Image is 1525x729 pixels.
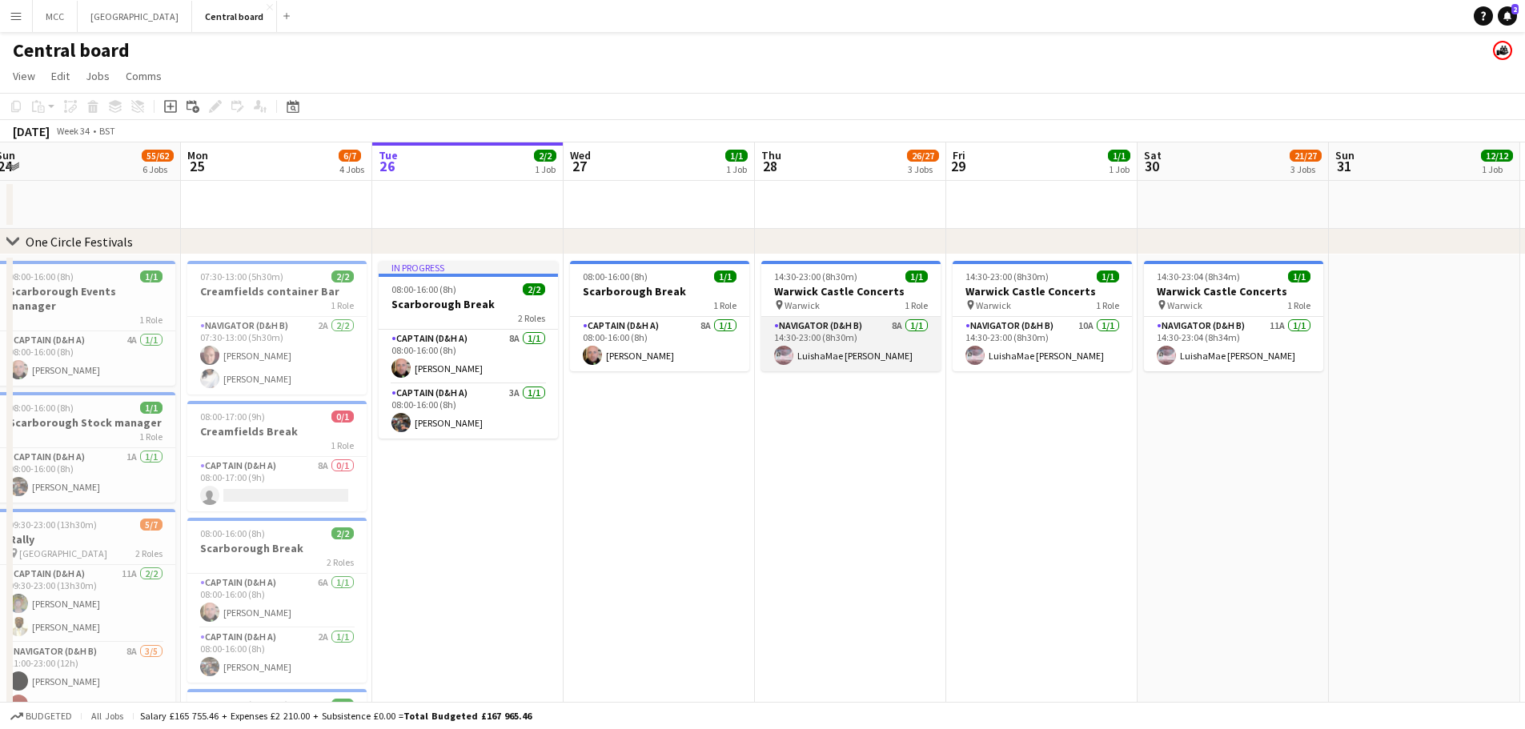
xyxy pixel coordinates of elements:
[908,163,938,175] div: 3 Jobs
[9,519,97,531] span: 09:30-23:00 (13h30m)
[99,125,115,137] div: BST
[331,527,354,539] span: 2/2
[126,69,162,83] span: Comms
[570,148,591,162] span: Wed
[965,270,1049,282] span: 14:30-23:00 (8h30m)
[570,261,749,371] app-job-card: 08:00-16:00 (8h)1/1Scarborough Break1 RoleCaptain (D&H A)8A1/108:00-16:00 (8h)[PERSON_NAME]
[200,270,283,282] span: 07:30-13:00 (5h30m)
[761,317,941,371] app-card-role: Navigator (D&H B)8A1/114:30-23:00 (8h30m)LuishaMae [PERSON_NAME]
[1109,163,1130,175] div: 1 Job
[119,66,168,86] a: Comms
[139,431,163,443] span: 1 Role
[187,424,367,439] h3: Creamfields Break
[26,711,72,722] span: Budgeted
[6,66,42,86] a: View
[950,157,965,175] span: 29
[331,270,354,282] span: 2/2
[88,710,126,722] span: All jobs
[53,125,93,137] span: Week 34
[1498,6,1517,26] a: 2
[187,628,367,683] app-card-role: Captain (D&H A)2A1/108:00-16:00 (8h)[PERSON_NAME]
[1290,163,1321,175] div: 3 Jobs
[140,710,532,722] div: Salary £165 755.46 + Expenses £2 210.00 + Subsistence £0.00 =
[78,1,192,32] button: [GEOGRAPHIC_DATA]
[13,38,130,62] h1: Central board
[379,384,558,439] app-card-role: Captain (D&H A)3A1/108:00-16:00 (8h)[PERSON_NAME]
[13,123,50,139] div: [DATE]
[1288,270,1310,282] span: 1/1
[523,283,545,295] span: 2/2
[139,314,163,326] span: 1 Role
[1108,150,1130,162] span: 1/1
[331,411,354,423] span: 0/1
[785,299,820,311] span: Warwick
[761,261,941,371] app-job-card: 14:30-23:00 (8h30m)1/1Warwick Castle Concerts Warwick1 RoleNavigator (D&H B)8A1/114:30-23:00 (8h3...
[187,457,367,511] app-card-role: Captain (D&H A)8A0/108:00-17:00 (9h)
[1142,157,1162,175] span: 30
[13,69,35,83] span: View
[1144,317,1323,371] app-card-role: Navigator (D&H B)11A1/114:30-23:04 (8h34m)LuishaMae [PERSON_NAME]
[26,234,133,250] div: One Circle Festivals
[187,401,367,511] app-job-card: 08:00-17:00 (9h)0/1Creamfields Break1 RoleCaptain (D&H A)8A0/108:00-17:00 (9h)
[327,556,354,568] span: 2 Roles
[1097,270,1119,282] span: 1/1
[140,270,163,282] span: 1/1
[518,312,545,324] span: 2 Roles
[331,699,354,711] span: 2/2
[905,299,928,311] span: 1 Role
[379,330,558,384] app-card-role: Captain (D&H A)8A1/108:00-16:00 (8h)[PERSON_NAME]
[1144,261,1323,371] app-job-card: 14:30-23:04 (8h34m)1/1Warwick Castle Concerts Warwick1 RoleNavigator (D&H B)11A1/114:30-23:04 (8h...
[391,283,456,295] span: 08:00-16:00 (8h)
[725,150,748,162] span: 1/1
[140,402,163,414] span: 1/1
[142,150,174,162] span: 55/62
[187,518,367,683] div: 08:00-16:00 (8h)2/2Scarborough Break2 RolesCaptain (D&H A)6A1/108:00-16:00 (8h)[PERSON_NAME]Capta...
[1333,157,1354,175] span: 31
[953,317,1132,371] app-card-role: Navigator (D&H B)10A1/114:30-23:00 (8h30m)LuishaMae [PERSON_NAME]
[185,157,208,175] span: 25
[379,261,558,439] div: In progress08:00-16:00 (8h)2/2Scarborough Break2 RolesCaptain (D&H A)8A1/108:00-16:00 (8h)[PERSON...
[376,157,398,175] span: 26
[570,284,749,298] h3: Scarborough Break
[135,547,163,559] span: 2 Roles
[187,317,367,395] app-card-role: Navigator (D&H B)2A2/207:30-13:00 (5h30m)[PERSON_NAME][PERSON_NAME]
[192,1,277,32] button: Central board
[953,261,1132,371] app-job-card: 14:30-23:00 (8h30m)1/1Warwick Castle Concerts Warwick1 RoleNavigator (D&H B)10A1/114:30-23:00 (8h...
[1335,148,1354,162] span: Sun
[187,541,367,555] h3: Scarborough Break
[1144,284,1323,298] h3: Warwick Castle Concerts
[187,261,367,395] div: 07:30-13:00 (5h30m)2/2Creamfields container Bar1 RoleNavigator (D&H B)2A2/207:30-13:00 (5h30m)[PE...
[379,297,558,311] h3: Scarborough Break
[1481,150,1513,162] span: 12/12
[568,157,591,175] span: 27
[200,699,288,711] span: 11:30-22:00 (10h30m)
[8,707,74,725] button: Budgeted
[905,270,928,282] span: 1/1
[86,69,110,83] span: Jobs
[140,519,163,531] span: 5/7
[79,66,116,86] a: Jobs
[1157,270,1240,282] span: 14:30-23:04 (8h34m)
[51,69,70,83] span: Edit
[953,284,1132,298] h3: Warwick Castle Concerts
[339,163,364,175] div: 4 Jobs
[583,270,648,282] span: 08:00-16:00 (8h)
[535,163,556,175] div: 1 Job
[1144,148,1162,162] span: Sat
[714,270,736,282] span: 1/1
[379,261,558,274] div: In progress
[761,148,781,162] span: Thu
[331,299,354,311] span: 1 Role
[761,284,941,298] h3: Warwick Castle Concerts
[759,157,781,175] span: 28
[200,527,265,539] span: 08:00-16:00 (8h)
[379,148,398,162] span: Tue
[1167,299,1202,311] span: Warwick
[1096,299,1119,311] span: 1 Role
[774,270,857,282] span: 14:30-23:00 (8h30m)
[570,317,749,371] app-card-role: Captain (D&H A)8A1/108:00-16:00 (8h)[PERSON_NAME]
